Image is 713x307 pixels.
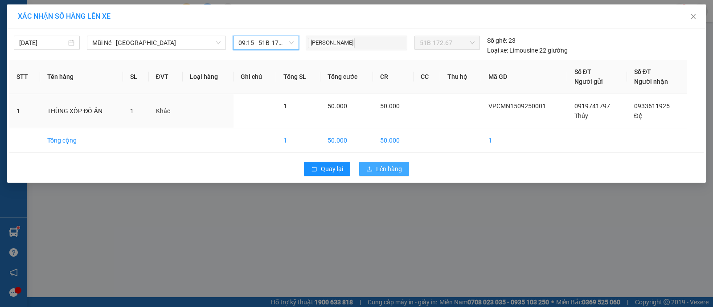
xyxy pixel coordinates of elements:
[634,78,668,85] span: Người nhận
[634,68,651,75] span: Số ĐT
[574,112,588,119] span: Thủy
[320,128,373,153] td: 50.000
[283,102,287,110] span: 1
[481,60,567,94] th: Mã GD
[92,36,221,49] span: Mũi Né - Sài Gòn
[40,128,123,153] td: Tổng cộng
[308,38,355,48] span: [PERSON_NAME]
[487,45,568,55] div: Limousine 22 giường
[487,36,507,45] span: Số ghế:
[149,94,183,128] td: Khác
[380,102,400,110] span: 50.000
[487,36,516,45] div: 23
[149,60,183,94] th: ĐVT
[276,60,320,94] th: Tổng SL
[681,4,706,29] button: Close
[440,60,481,94] th: Thu hộ
[420,36,475,49] span: 51B-172.67
[216,40,221,45] span: down
[366,166,373,173] span: upload
[130,107,134,115] span: 1
[234,60,276,94] th: Ghi chú
[238,36,294,49] span: 09:15 - 51B-172.67
[320,60,373,94] th: Tổng cước
[123,60,148,94] th: SL
[276,128,320,153] td: 1
[488,102,546,110] span: VPCMN1509250001
[304,162,350,176] button: rollbackQuay lại
[414,60,440,94] th: CC
[690,13,697,20] span: close
[321,164,343,174] span: Quay lại
[328,102,347,110] span: 50.000
[9,60,40,94] th: STT
[487,45,508,55] span: Loại xe:
[634,112,643,119] span: Đệ
[373,60,414,94] th: CR
[481,128,567,153] td: 1
[574,102,610,110] span: 0919741797
[40,94,123,128] td: THÙNG XỐP ĐỒ ĂN
[376,164,402,174] span: Lên hàng
[311,166,317,173] span: rollback
[19,38,66,48] input: 15/09/2025
[18,12,111,20] span: XÁC NHẬN SỐ HÀNG LÊN XE
[373,128,414,153] td: 50.000
[574,68,591,75] span: Số ĐT
[40,60,123,94] th: Tên hàng
[183,60,234,94] th: Loại hàng
[574,78,603,85] span: Người gửi
[9,94,40,128] td: 1
[634,102,670,110] span: 0933611925
[359,162,409,176] button: uploadLên hàng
